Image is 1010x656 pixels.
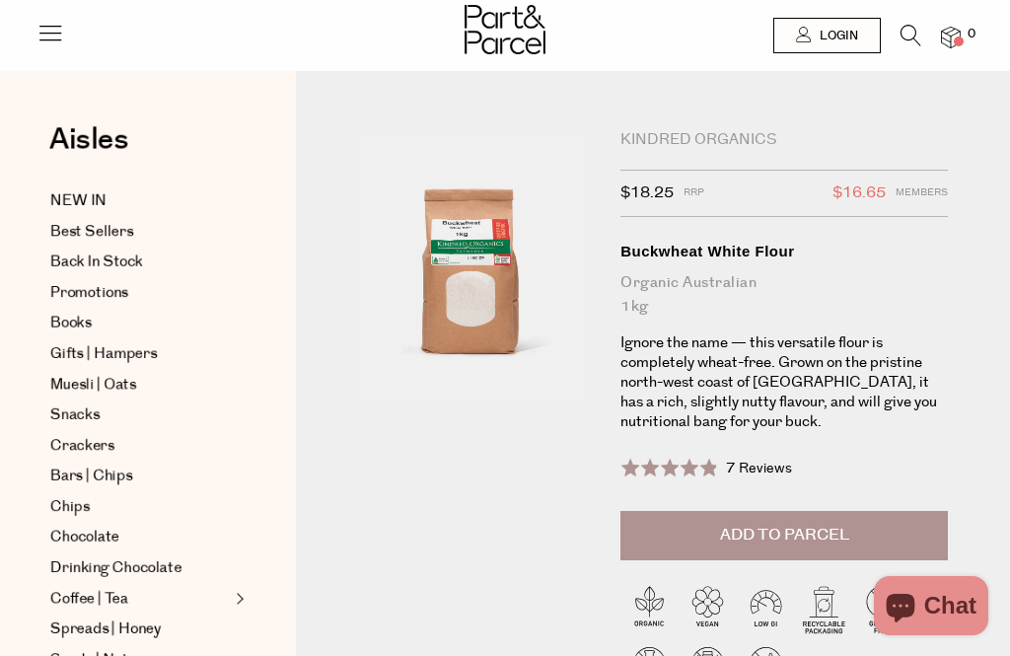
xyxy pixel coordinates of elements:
a: Crackers [50,434,230,458]
span: Snacks [50,403,100,427]
a: Muesli | Oats [50,373,230,397]
a: Aisles [49,125,128,175]
span: $16.65 [832,181,886,206]
a: Bars | Chips [50,465,230,488]
span: Add to Parcel [720,524,849,547]
span: Chocolate [50,526,119,549]
span: Drinking Chocolate [50,556,181,580]
a: Drinking Chocolate [50,556,230,580]
span: Chips [50,495,90,519]
span: 0 [963,26,980,43]
a: 0 [941,27,961,47]
a: Promotions [50,281,230,305]
a: Books [50,312,230,335]
span: Crackers [50,434,114,458]
span: Gifts | Hampers [50,342,157,366]
button: Add to Parcel [620,511,948,560]
div: Organic Australian 1kg [620,271,948,319]
a: Gifts | Hampers [50,342,230,366]
span: Login [815,28,858,44]
img: P_P-ICONS-Live_Bec_V11_Recyclable_Packaging.svg [795,580,853,638]
a: Back In Stock [50,251,230,274]
span: Best Sellers [50,220,133,244]
span: Back In Stock [50,251,143,274]
span: NEW IN [50,189,107,213]
a: Chocolate [50,526,230,549]
button: Expand/Collapse Coffee | Tea [231,587,245,611]
span: Aisles [49,118,128,162]
span: 7 Reviews [726,459,792,478]
div: Kindred Organics [620,130,948,150]
span: $18.25 [620,181,674,206]
span: RRP [684,181,704,206]
p: Ignore the name — this versatile flour is completely wheat-free. Grown on the pristine north-west... [620,333,948,432]
span: Promotions [50,281,128,305]
span: Muesli | Oats [50,373,136,397]
a: Best Sellers [50,220,230,244]
img: Part&Parcel [465,5,545,54]
a: NEW IN [50,189,230,213]
span: Members [896,181,948,206]
img: P_P-ICONS-Live_Bec_V11_Vegan.svg [679,580,737,638]
img: P_P-ICONS-Live_Bec_V11_Gluten_Free.svg [853,580,911,638]
a: Login [773,18,881,53]
inbox-online-store-chat: Shopify online store chat [868,576,994,640]
img: Buckwheat White Flour [355,130,586,402]
img: P_P-ICONS-Live_Bec_V11_Low_Gi.svg [737,580,795,638]
a: Snacks [50,403,230,427]
a: Chips [50,495,230,519]
div: Buckwheat White Flour [620,242,948,261]
span: Bars | Chips [50,465,132,488]
img: P_P-ICONS-Live_Bec_V11_Organic.svg [620,580,679,638]
a: Coffee | Tea [50,587,230,611]
a: Spreads | Honey [50,618,230,641]
span: Books [50,312,92,335]
span: Spreads | Honey [50,618,161,641]
span: Coffee | Tea [50,587,128,611]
